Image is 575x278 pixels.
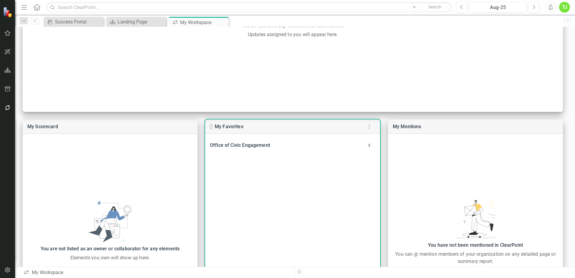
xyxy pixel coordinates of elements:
a: My Scorecard [27,124,58,129]
div: Success Portal [55,18,102,26]
button: Search [420,3,450,11]
a: My Mentions [393,124,421,129]
a: My Favorites [215,124,243,129]
span: Search [429,5,441,9]
button: Aug-25 [469,2,527,13]
img: ClearPoint Strategy [3,7,14,18]
div: Elements you own will show up here. [26,254,195,261]
button: TJ [559,2,570,13]
div: You have not been mentioned in ClearPoint [391,241,560,249]
div: Aug-25 [471,4,524,11]
a: Landing Page [108,18,165,26]
div: You can @ mention members of your organization on any detailed page or summary report. [391,251,560,265]
div: My Workspace [180,19,227,26]
input: Search ClearPoint... [47,2,452,13]
div: My Workspace [23,269,291,276]
div: Updates assigned to you will appear here. [26,31,560,38]
div: Office of Civic Engagement [205,139,380,152]
div: Office of Civic Engagement [210,141,363,150]
div: Landing Page [118,18,165,26]
a: Success Portal [45,18,102,26]
div: You are not listed as an owner or collaborator for any elements [26,245,195,253]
